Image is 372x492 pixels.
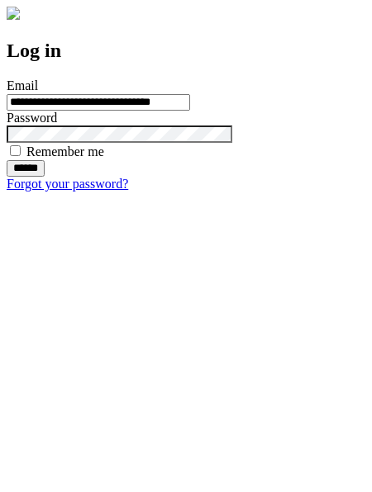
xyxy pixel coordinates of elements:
[7,7,20,20] img: logo-4e3dc11c47720685a147b03b5a06dd966a58ff35d612b21f08c02c0306f2b779.png
[7,40,365,62] h2: Log in
[7,78,38,92] label: Email
[7,111,57,125] label: Password
[7,177,128,191] a: Forgot your password?
[26,144,104,158] label: Remember me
